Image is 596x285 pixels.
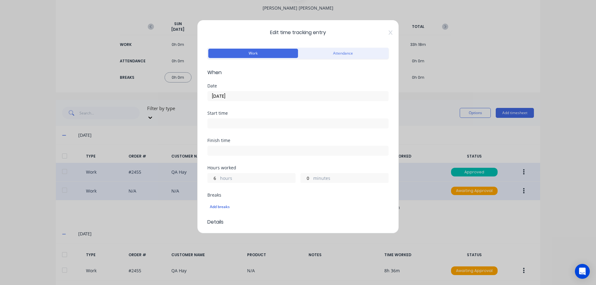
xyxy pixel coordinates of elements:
[207,69,389,76] span: When
[207,84,389,88] div: Date
[298,49,388,58] button: Attendance
[207,193,389,197] div: Breaks
[207,166,389,170] div: Hours worked
[207,138,389,143] div: Finish time
[208,173,219,183] input: 0
[575,264,590,279] div: Open Intercom Messenger
[207,233,389,238] div: Pay rate
[220,175,295,183] label: hours
[208,49,298,58] button: Work
[313,175,388,183] label: minutes
[207,218,389,226] span: Details
[207,111,389,115] div: Start time
[207,29,389,36] span: Edit time tracking entry
[210,203,386,211] div: Add breaks
[301,173,312,183] input: 0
